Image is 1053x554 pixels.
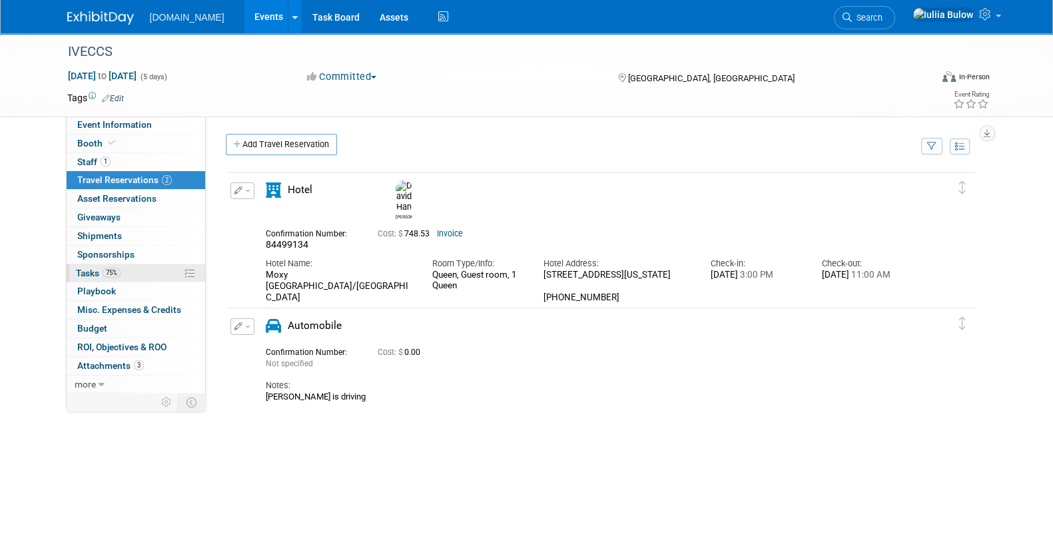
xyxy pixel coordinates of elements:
span: 3 [134,360,144,370]
a: Event Information [67,116,205,134]
div: David Han [396,212,412,220]
div: Event Rating [952,91,988,98]
div: Hotel Name: [266,258,412,270]
img: ExhibitDay [67,11,134,25]
a: Add Travel Reservation [226,134,337,155]
i: Automobile [266,318,281,334]
span: Staff [77,156,111,167]
div: [DATE] [821,270,912,281]
a: Booth [67,135,205,152]
div: [STREET_ADDRESS][US_STATE] [PHONE_NUMBER] [543,270,690,303]
div: [PERSON_NAME] is driving [266,392,913,402]
a: Search [834,6,895,29]
div: David Han [392,180,416,220]
span: 1 [101,156,111,166]
span: [DOMAIN_NAME] [150,12,224,23]
span: ROI, Objectives & ROO [77,342,167,352]
div: Hotel Address: [543,258,690,270]
span: Playbook [77,286,116,296]
span: Hotel [288,184,312,196]
a: Tasks75% [67,264,205,282]
span: Sponsorships [77,249,135,260]
span: 84499134 [266,239,308,250]
img: David Han [396,180,412,212]
span: 75% [103,268,121,278]
div: [DATE] [710,270,801,281]
span: Tasks [76,268,121,278]
i: Booth reservation complete [109,139,115,146]
i: Click and drag to move item [959,181,966,194]
a: Playbook [67,282,205,300]
span: Search [852,13,882,23]
a: ROI, Objectives & ROO [67,338,205,356]
div: Room Type/Info: [432,258,524,270]
td: Tags [67,91,124,105]
span: more [75,379,96,390]
span: Cost: $ [378,229,404,238]
a: Misc. Expenses & Credits [67,301,205,319]
a: Edit [102,94,124,103]
span: 11:00 AM [849,270,890,280]
span: Attachments [77,360,144,371]
span: Event Information [77,119,152,130]
div: Confirmation Number: [266,344,358,358]
img: Format-Inperson.png [942,71,956,82]
span: 2 [162,175,172,185]
div: Check-out: [821,258,912,270]
button: Committed [302,70,382,84]
span: Travel Reservations [77,174,172,185]
span: Not specified [266,359,313,368]
div: Event Format [853,69,990,89]
span: to [96,71,109,81]
a: Asset Reservations [67,190,205,208]
span: [GEOGRAPHIC_DATA], [GEOGRAPHIC_DATA] [628,73,795,83]
a: Shipments [67,227,205,245]
div: Queen, Guest room, 1 Queen [432,270,524,291]
span: Budget [77,323,107,334]
span: [DATE] [DATE] [67,70,137,82]
span: 748.53 [378,229,435,238]
div: Confirmation Number: [266,225,358,239]
i: Hotel [266,182,281,198]
span: Giveaways [77,212,121,222]
a: more [67,376,205,394]
div: IVECCS [63,40,911,64]
img: Iuliia Bulow [912,7,974,22]
div: Moxy [GEOGRAPHIC_DATA]/[GEOGRAPHIC_DATA] [266,270,412,303]
div: Check-in: [710,258,801,270]
i: Click and drag to move item [959,317,966,330]
a: Staff1 [67,153,205,171]
div: In-Person [958,72,989,82]
span: Automobile [288,320,342,332]
td: Toggle Event Tabs [178,394,205,411]
span: Shipments [77,230,122,241]
span: Asset Reservations [77,193,157,204]
a: Budget [67,320,205,338]
span: Misc. Expenses & Credits [77,304,181,315]
span: (5 days) [139,73,167,81]
span: Cost: $ [378,348,404,357]
span: 3:00 PM [737,270,773,280]
a: Travel Reservations2 [67,171,205,189]
span: Booth [77,138,118,148]
div: Notes: [266,380,913,392]
i: Filter by Traveler [927,142,936,151]
a: Sponsorships [67,246,205,264]
td: Personalize Event Tab Strip [155,394,178,411]
a: Attachments3 [67,357,205,375]
span: 0.00 [378,348,426,357]
a: Invoice [437,229,463,238]
a: Giveaways [67,208,205,226]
